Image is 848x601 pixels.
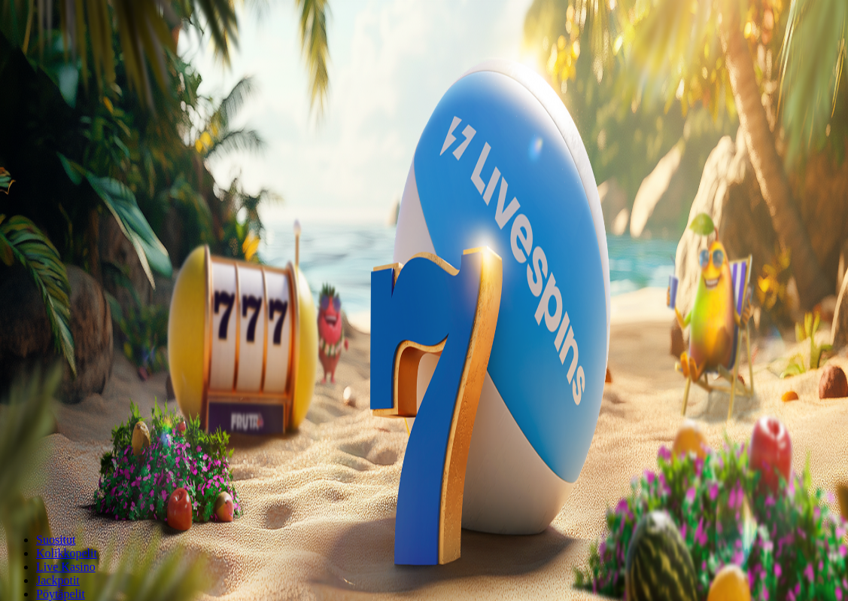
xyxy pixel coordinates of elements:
[36,587,85,600] span: Pöytäpelit
[36,560,96,573] a: Live Kasino
[36,533,75,546] a: Suositut
[36,547,97,560] a: Kolikkopelit
[36,574,80,587] a: Jackpotit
